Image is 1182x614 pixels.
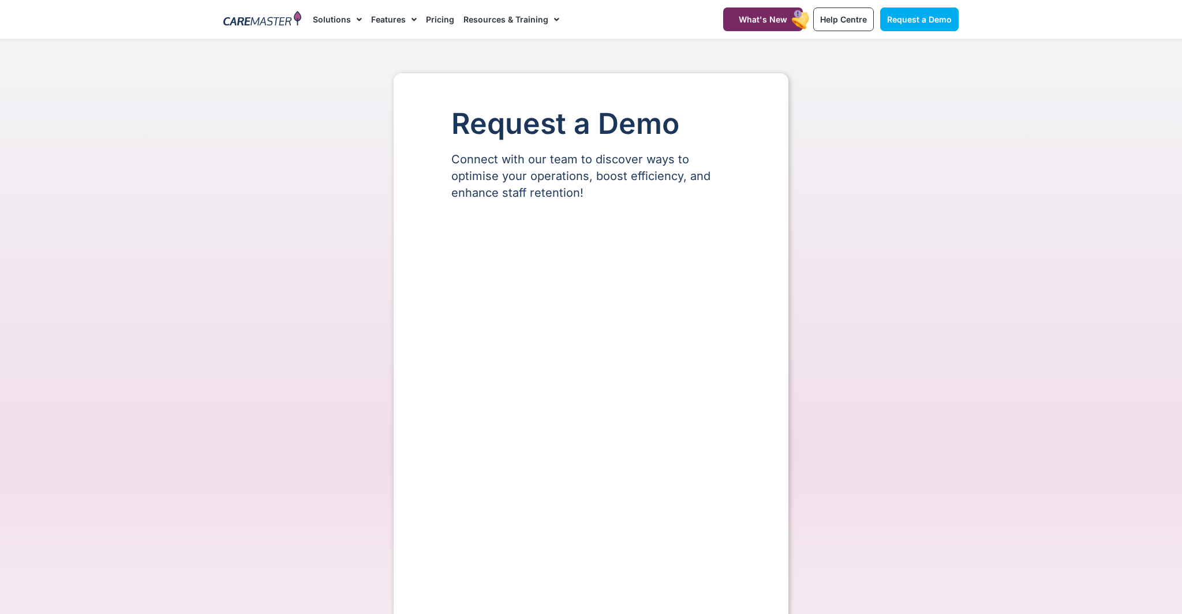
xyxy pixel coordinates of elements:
[739,14,787,24] span: What's New
[451,108,731,140] h1: Request a Demo
[880,8,959,31] a: Request a Demo
[451,151,731,201] p: Connect with our team to discover ways to optimise your operations, boost efficiency, and enhance...
[813,8,874,31] a: Help Centre
[820,14,867,24] span: Help Centre
[723,8,803,31] a: What's New
[887,14,952,24] span: Request a Demo
[223,11,301,28] img: CareMaster Logo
